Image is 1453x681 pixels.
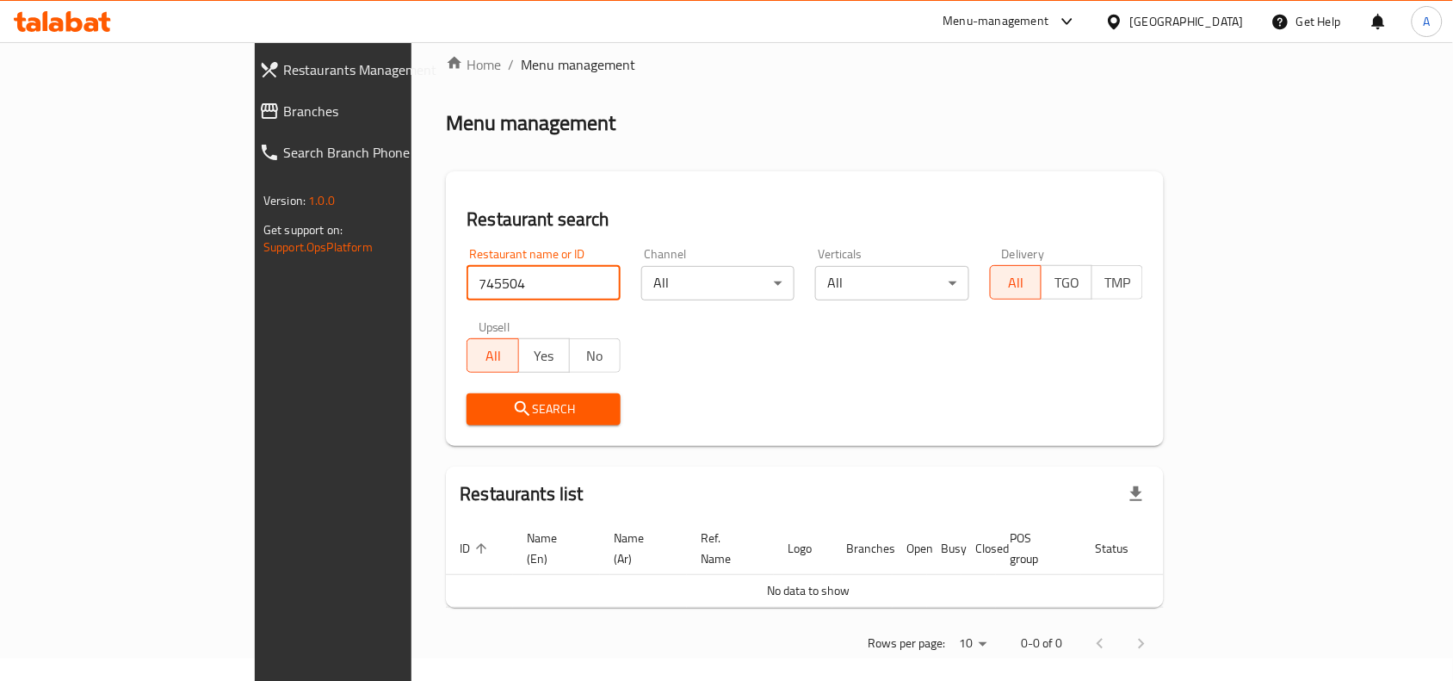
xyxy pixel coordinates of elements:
[526,344,563,368] span: Yes
[474,344,511,368] span: All
[1116,474,1157,515] div: Export file
[893,523,927,575] th: Open
[479,321,510,333] label: Upsell
[467,266,621,300] input: Search for restaurant name or ID..
[1130,12,1244,31] div: [GEOGRAPHIC_DATA]
[1010,528,1060,569] span: POS group
[569,338,621,373] button: No
[508,54,514,75] li: /
[263,219,343,241] span: Get support on:
[521,54,635,75] span: Menu management
[1424,12,1431,31] span: A
[527,528,579,569] span: Name (En)
[467,338,518,373] button: All
[263,189,306,212] span: Version:
[467,207,1143,232] h2: Restaurant search
[815,266,969,300] div: All
[1099,270,1136,295] span: TMP
[446,54,1164,75] nav: breadcrumb
[614,528,666,569] span: Name (Ar)
[943,11,1049,32] div: Menu-management
[1095,538,1151,559] span: Status
[952,631,993,657] div: Rows per page:
[263,236,373,258] a: Support.OpsPlatform
[927,523,961,575] th: Busy
[1041,265,1092,300] button: TGO
[283,142,484,163] span: Search Branch Phone
[480,399,607,420] span: Search
[308,189,335,212] span: 1.0.0
[460,481,583,507] h2: Restaurants list
[641,266,795,300] div: All
[518,338,570,373] button: Yes
[283,101,484,121] span: Branches
[446,523,1231,608] table: enhanced table
[467,393,621,425] button: Search
[774,523,832,575] th: Logo
[1091,265,1143,300] button: TMP
[998,270,1035,295] span: All
[768,579,850,602] span: No data to show
[961,523,996,575] th: Closed
[990,265,1042,300] button: All
[701,528,753,569] span: Ref. Name
[577,344,614,368] span: No
[1021,633,1062,654] p: 0-0 of 0
[1002,248,1045,260] label: Delivery
[245,49,498,90] a: Restaurants Management
[245,132,498,173] a: Search Branch Phone
[832,523,893,575] th: Branches
[283,59,484,80] span: Restaurants Management
[446,109,615,137] h2: Menu management
[868,633,945,654] p: Rows per page:
[1048,270,1085,295] span: TGO
[245,90,498,132] a: Branches
[460,538,492,559] span: ID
